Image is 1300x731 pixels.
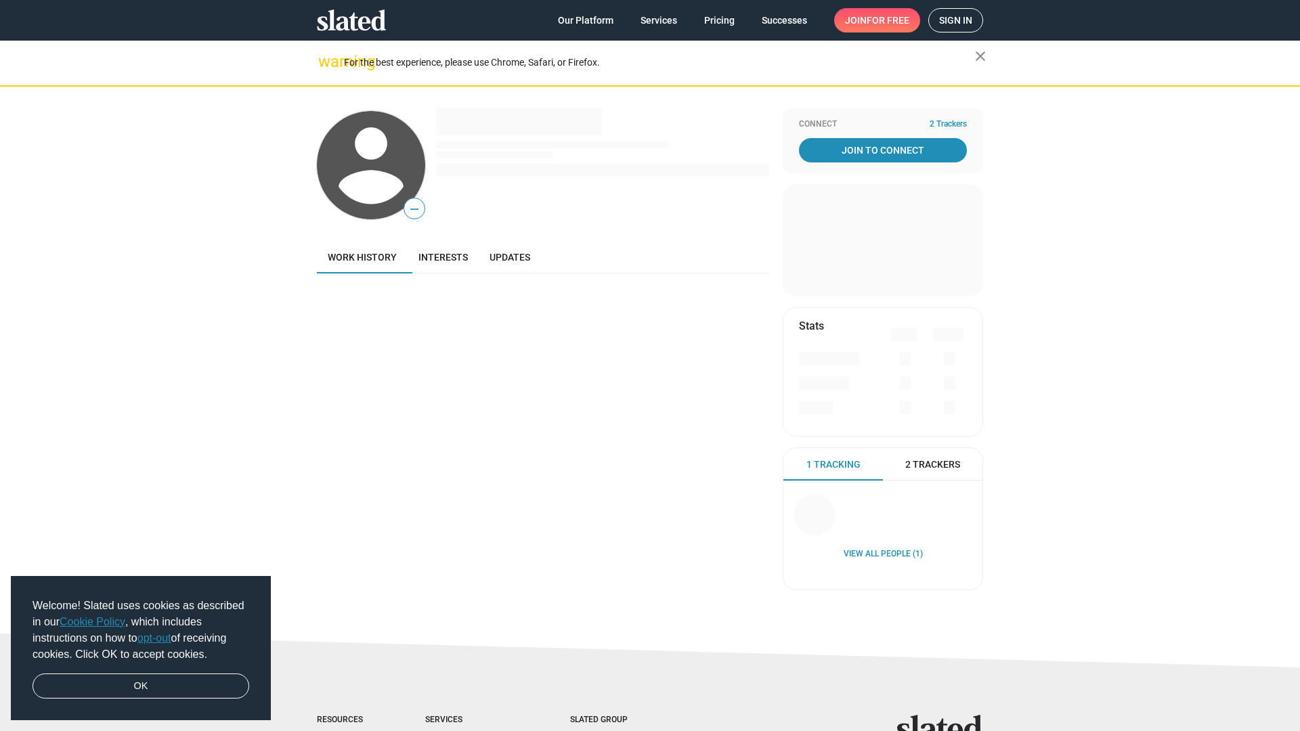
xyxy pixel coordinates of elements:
[641,8,677,32] span: Services
[630,8,688,32] a: Services
[418,252,468,263] span: Interests
[558,8,613,32] span: Our Platform
[806,458,861,471] span: 1 Tracking
[762,8,807,32] span: Successes
[844,549,923,560] a: View all People (1)
[845,8,909,32] span: Join
[570,715,662,726] div: Slated Group
[905,458,960,471] span: 2 Trackers
[317,241,408,273] a: Work history
[834,8,920,32] a: Joinfor free
[60,616,125,627] a: Cookie Policy
[704,8,735,32] span: Pricing
[799,319,824,333] mat-card-title: Stats
[751,8,818,32] a: Successes
[547,8,624,32] a: Our Platform
[32,673,249,699] a: dismiss cookie message
[32,598,249,663] span: Welcome! Slated uses cookies as described in our , which includes instructions on how to of recei...
[404,200,425,218] span: —
[408,241,479,273] a: Interests
[344,53,975,72] div: For the best experience, please use Chrome, Safari, or Firefox.
[972,48,989,64] mat-icon: close
[799,138,967,162] a: Join To Connect
[318,53,334,70] mat-icon: warning
[930,119,967,130] span: 2 Trackers
[490,252,530,263] span: Updates
[328,252,397,263] span: Work history
[317,715,371,726] div: Resources
[693,8,745,32] a: Pricing
[425,715,516,726] div: Services
[939,9,972,32] span: Sign in
[137,632,171,644] a: opt-out
[11,576,271,721] div: cookieconsent
[799,119,967,130] div: Connect
[928,8,983,32] a: Sign in
[802,138,964,162] span: Join To Connect
[479,241,541,273] a: Updates
[867,8,909,32] span: for free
